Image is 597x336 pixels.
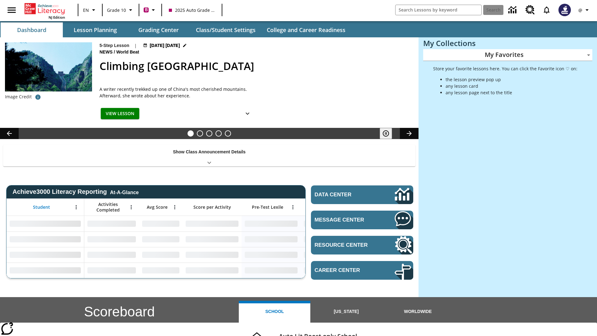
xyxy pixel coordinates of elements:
span: Achieve3000 Literacy Reporting [12,188,139,195]
button: Open side menu [2,1,21,19]
button: Profile/Settings [575,4,595,16]
button: Show Details [241,108,254,119]
span: [DATE] [DATE] [150,42,180,49]
button: Worldwide [382,301,454,323]
a: Home [25,2,65,15]
span: 2025 Auto Grade 10 [169,7,215,13]
a: Notifications [539,2,555,18]
p: Show Class Announcement Details [173,149,246,155]
span: Resource Center [315,242,376,248]
img: 6000 stone steps to climb Mount Tai in Chinese countryside [5,42,92,91]
button: Grade: Grade 10, Select a grade [104,4,137,16]
button: Language: EN, Select a language [80,4,100,16]
span: B [145,6,148,14]
h2: Climbing Mount Tai [99,58,411,74]
span: News [99,49,114,56]
div: At-A-Glance [110,189,139,195]
button: Lesson Planning [64,22,126,37]
span: World Beat [116,49,141,56]
button: Jul 22 - Jun 30 Choose Dates [142,42,188,49]
span: EN [83,7,89,13]
button: Credit for photo and all related images: Public Domain/Charlie Fong [32,91,44,103]
button: Pause [380,128,392,139]
a: Resource Center, Will open in new tab [522,2,539,18]
button: Slide 3 Pre-release lesson [206,130,212,137]
button: College and Career Readiness [262,22,350,37]
a: Resource Center, Will open in new tab [311,236,413,254]
p: 5-Step Lesson [99,42,129,49]
li: any lesson card [446,83,577,89]
button: School [239,301,310,323]
a: Message Center [311,211,413,229]
div: Home [25,2,65,20]
button: [US_STATE] [310,301,382,323]
div: No Data, [301,247,360,263]
div: No Data, [301,263,360,278]
span: / [114,49,115,54]
span: | [134,42,137,49]
span: @ [578,7,582,13]
div: No Data, [84,231,139,247]
p: Image Credit [5,94,32,100]
button: Class/Student Settings [191,22,261,37]
span: Career Center [315,267,376,273]
a: Data Center [505,2,522,19]
div: Show Class Announcement Details [3,145,415,166]
li: the lesson preview pop up [446,76,577,83]
div: No Data, [84,247,139,263]
button: Lesson carousel, Next [400,128,419,139]
h3: My Collections [423,39,592,48]
div: My Favorites [423,49,592,61]
span: Avg Score [147,204,168,210]
span: Score per Activity [193,204,231,210]
div: No Data, [84,216,139,231]
div: No Data, [301,216,360,231]
div: No Data, [139,231,183,247]
input: search field [396,5,481,15]
span: Message Center [315,217,376,223]
button: Boost Class color is violet red. Change class color [141,4,160,16]
span: Activities Completed [87,202,128,213]
button: Open Menu [127,203,136,212]
span: Pre-Test Lexile [252,204,283,210]
button: Slide 5 Remembering Justice O'Connor [225,130,231,137]
button: Dashboard [1,22,63,37]
div: No Data, [139,247,183,263]
div: Pause [380,128,398,139]
p: Store your favorite lessons here. You can click the Favorite icon ♡ on: [433,65,577,72]
div: No Data, [301,231,360,247]
div: No Data, [139,263,183,278]
span: Student [33,204,50,210]
button: Slide 1 Climbing Mount Tai [187,130,194,137]
button: Slide 2 Defining Our Government's Purpose [197,130,203,137]
button: Open Menu [72,203,81,212]
span: NJ Edition [49,15,65,20]
button: View Lesson [101,108,139,119]
img: Avatar [558,4,571,16]
button: Select a new avatar [555,2,575,18]
div: No Data, [84,263,139,278]
a: Career Center [311,261,413,280]
span: Grade 10 [107,7,126,13]
button: Open Menu [170,203,179,212]
button: Slide 4 Career Lesson [215,130,222,137]
span: Data Center [315,192,373,198]
div: No Data, [139,216,183,231]
div: A writer recently trekked up one of China's most cherished mountains. Afterward, she wrote about ... [99,86,255,99]
button: Open Menu [288,203,298,212]
li: any lesson page next to the title [446,89,577,96]
button: Grading Center [127,22,190,37]
a: Data Center [311,185,413,204]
